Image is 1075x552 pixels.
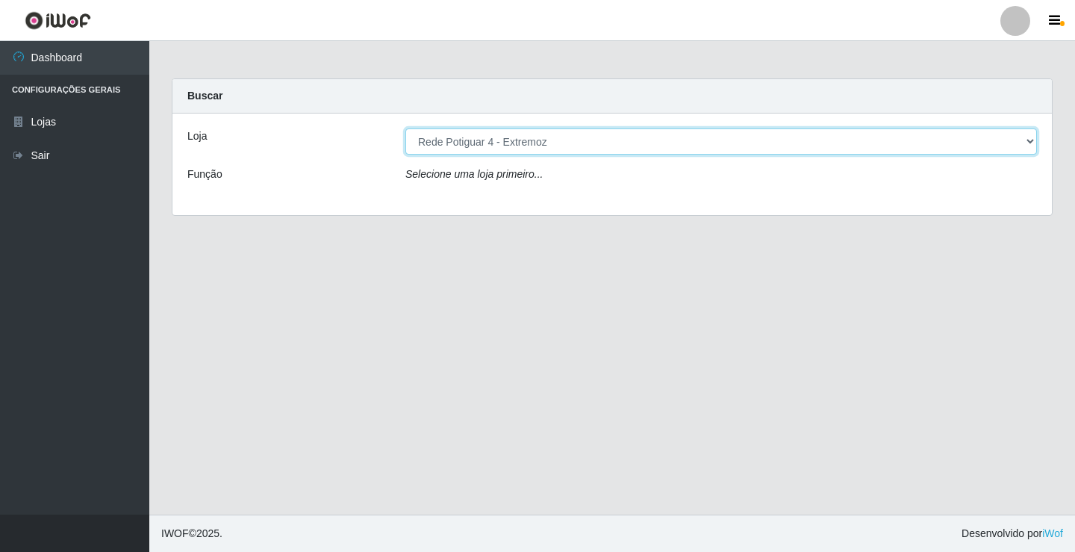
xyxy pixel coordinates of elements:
img: CoreUI Logo [25,11,91,30]
span: © 2025 . [161,526,222,542]
label: Loja [187,128,207,144]
a: iWof [1042,527,1063,539]
label: Função [187,167,222,182]
strong: Buscar [187,90,222,102]
span: Desenvolvido por [962,526,1063,542]
i: Selecione uma loja primeiro... [405,168,543,180]
span: IWOF [161,527,189,539]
